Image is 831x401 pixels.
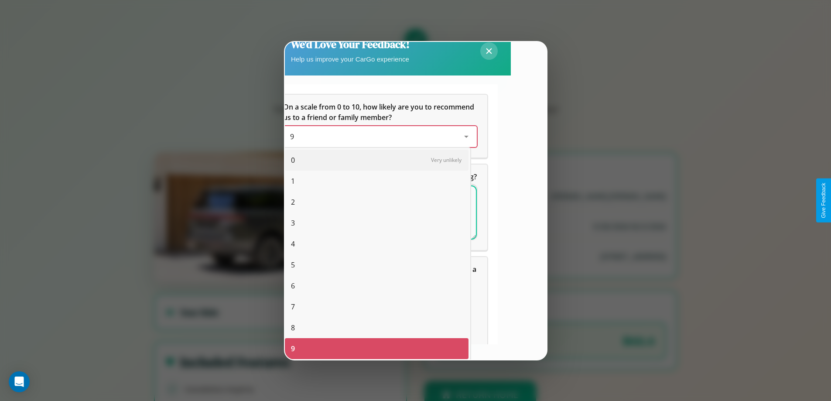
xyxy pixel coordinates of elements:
span: 0 [291,155,295,165]
h2: We'd Love Your Feedback! [291,37,410,51]
h5: On a scale from 0 to 10, how likely are you to recommend us to a friend or family member? [283,102,477,123]
span: 4 [291,239,295,249]
span: 7 [291,302,295,312]
div: 7 [285,296,469,317]
div: 8 [285,317,469,338]
div: 2 [285,192,469,212]
div: Open Intercom Messenger [9,371,30,392]
span: 6 [291,281,295,291]
div: 6 [285,275,469,296]
div: 3 [285,212,469,233]
div: 10 [285,359,469,380]
div: 5 [285,254,469,275]
p: Help us improve your CarGo experience [291,53,410,65]
span: On a scale from 0 to 10, how likely are you to recommend us to a friend or family member? [283,102,476,122]
span: What can we do to make your experience more satisfying? [283,172,477,182]
span: 9 [291,343,295,354]
div: 4 [285,233,469,254]
div: 9 [285,338,469,359]
span: Very unlikely [431,156,462,164]
span: 8 [291,322,295,333]
span: 9 [290,132,294,141]
div: 1 [285,171,469,192]
div: On a scale from 0 to 10, how likely are you to recommend us to a friend or family member? [283,126,477,147]
span: Which of the following features do you value the most in a vehicle? [283,264,478,284]
span: 5 [291,260,295,270]
div: On a scale from 0 to 10, how likely are you to recommend us to a friend or family member? [273,95,487,158]
span: 3 [291,218,295,228]
div: Give Feedback [821,183,827,218]
div: 0 [285,150,469,171]
span: 1 [291,176,295,186]
span: 2 [291,197,295,207]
